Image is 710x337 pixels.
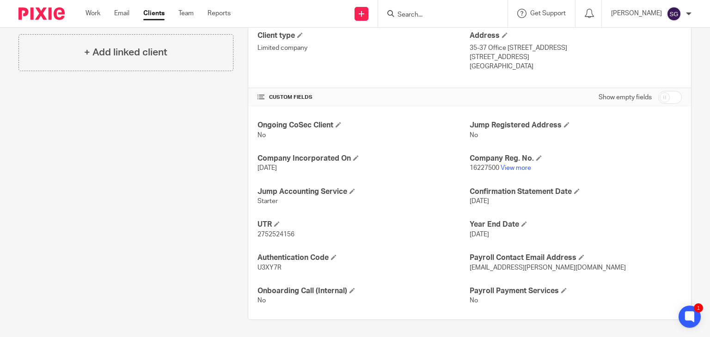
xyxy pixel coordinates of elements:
a: View more [501,165,531,171]
a: Team [178,9,194,18]
p: [PERSON_NAME] [611,9,662,18]
h4: + Add linked client [84,45,167,60]
h4: UTR [257,220,470,229]
h4: Client type [257,31,470,41]
h4: Payroll Contact Email Address [470,253,682,263]
a: Reports [208,9,231,18]
span: No [470,132,478,138]
h4: Ongoing CoSec Client [257,120,470,130]
h4: Jump Registered Address [470,120,682,130]
label: Show empty fields [599,93,652,102]
a: Clients [143,9,165,18]
div: 1 [694,303,703,313]
span: Starter [257,198,278,205]
span: Get Support [530,10,566,17]
img: Pixie [18,7,65,20]
span: [DATE] [470,198,489,205]
h4: Company Incorporated On [257,154,470,163]
h4: Address [470,31,682,41]
span: No [257,132,266,138]
p: Limited company [257,43,470,53]
h4: Authentication Code [257,253,470,263]
span: No [470,297,478,304]
h4: CUSTOM FIELDS [257,94,470,101]
span: [DATE] [470,231,489,238]
h4: Company Reg. No. [470,154,682,163]
span: [EMAIL_ADDRESS][PERSON_NAME][DOMAIN_NAME] [470,265,626,271]
span: 16227500 [470,165,499,171]
span: No [257,297,266,304]
a: Email [114,9,129,18]
span: 2752524156 [257,231,294,238]
span: U3XY7R [257,265,282,271]
h4: Confirmation Statement Date [470,187,682,197]
h4: Onboarding Call (Internal) [257,286,470,296]
h4: Jump Accounting Service [257,187,470,197]
img: svg%3E [667,6,681,21]
span: [DATE] [257,165,277,171]
h4: Payroll Payment Services [470,286,682,296]
a: Work [86,9,100,18]
p: [GEOGRAPHIC_DATA] [470,62,682,71]
p: [STREET_ADDRESS] [470,53,682,62]
input: Search [397,11,480,19]
p: 35-37 Office [STREET_ADDRESS] [470,43,682,53]
h4: Year End Date [470,220,682,229]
